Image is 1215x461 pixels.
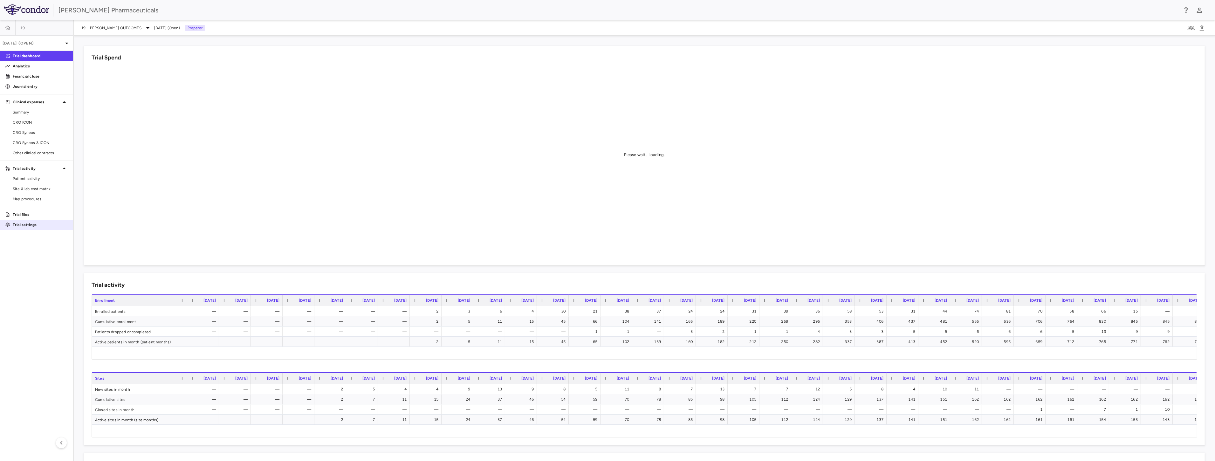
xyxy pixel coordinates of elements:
span: [DATE] [394,376,407,381]
div: 481 [924,316,947,327]
div: 66 [1083,306,1106,316]
div: New sites in month [92,384,187,394]
div: — [225,327,248,337]
span: [DATE] [680,376,693,381]
div: 5 [829,384,852,394]
div: 162 [1115,394,1138,404]
div: 212 [733,337,756,347]
div: 189 [702,316,724,327]
div: 11 [606,384,629,394]
div: — [193,384,216,394]
div: 757 [1178,337,1201,347]
div: — [1115,384,1138,394]
div: 406 [861,316,883,327]
div: 36 [797,306,820,316]
div: 353 [829,316,852,327]
div: 3 [829,327,852,337]
div: — [288,384,311,394]
span: [DATE] [362,298,375,303]
span: 19 [21,25,25,31]
div: 54 [543,394,566,404]
div: 78 [638,394,661,404]
p: Trial files [13,212,68,217]
div: 8 [638,384,661,394]
div: 413 [892,337,915,347]
div: 845 [1147,316,1170,327]
span: [DATE] [871,376,883,381]
span: [DATE] [966,376,979,381]
div: — [225,394,248,404]
div: — [1147,306,1170,316]
div: 37 [479,394,502,404]
div: 11 [479,316,502,327]
span: [DATE] [1189,376,1201,381]
span: [DATE] [458,298,470,303]
p: Financial close [13,73,68,79]
span: [DATE] [362,376,375,381]
div: 162 [1083,394,1106,404]
div: 9 [447,384,470,394]
h6: Trial Spend [92,53,121,62]
span: [DATE] [617,298,629,303]
div: — [288,404,311,415]
div: 2 [320,394,343,404]
div: 1 [606,327,629,337]
div: 37 [638,306,661,316]
div: 70 [1019,306,1042,316]
span: [DATE] [553,298,566,303]
div: 520 [956,337,979,347]
div: 10 [924,384,947,394]
div: — [415,327,438,337]
span: [DATE] [744,298,756,303]
span: [DATE] [935,298,947,303]
div: 1 [733,327,756,337]
span: [DATE] [1030,298,1042,303]
div: 112 [765,394,788,404]
div: 762 [1147,337,1170,347]
div: 282 [797,337,820,347]
span: [DATE] [1094,298,1106,303]
div: 11 [479,337,502,347]
span: [DATE] [426,376,438,381]
span: [DATE] [585,376,597,381]
div: 387 [861,337,883,347]
div: 4 [797,327,820,337]
div: 31 [733,306,756,316]
div: 6 [479,306,502,316]
div: — [193,327,216,337]
div: 5 [924,327,947,337]
div: 66 [574,316,597,327]
div: 830 [1083,316,1106,327]
div: 9 [1115,327,1138,337]
div: 636 [988,316,1011,327]
div: — [384,327,407,337]
span: [DATE] [267,376,279,381]
div: — [288,337,311,347]
div: 2 [415,337,438,347]
span: [DATE] [998,298,1011,303]
div: 24 [447,394,470,404]
p: Clinical expenses [13,99,60,105]
div: Cumulative enrollment [92,316,187,326]
span: [DATE] [617,376,629,381]
div: 5 [574,384,597,394]
h6: Trial activity [92,281,125,289]
div: 337 [829,337,852,347]
div: 104 [606,316,629,327]
p: Preparer [185,25,205,31]
div: — [320,306,343,316]
span: Map procedures [13,196,68,202]
div: — [193,394,216,404]
div: 165 [670,316,693,327]
div: — [225,337,248,347]
span: [DATE] [521,376,534,381]
div: 162 [1051,394,1074,404]
div: 5 [352,384,375,394]
span: [DATE] [394,298,407,303]
div: — [352,316,375,327]
span: [DATE] [903,376,915,381]
div: — [193,306,216,316]
div: 70 [606,394,629,404]
span: [DATE] [807,298,820,303]
span: [DATE] [521,298,534,303]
